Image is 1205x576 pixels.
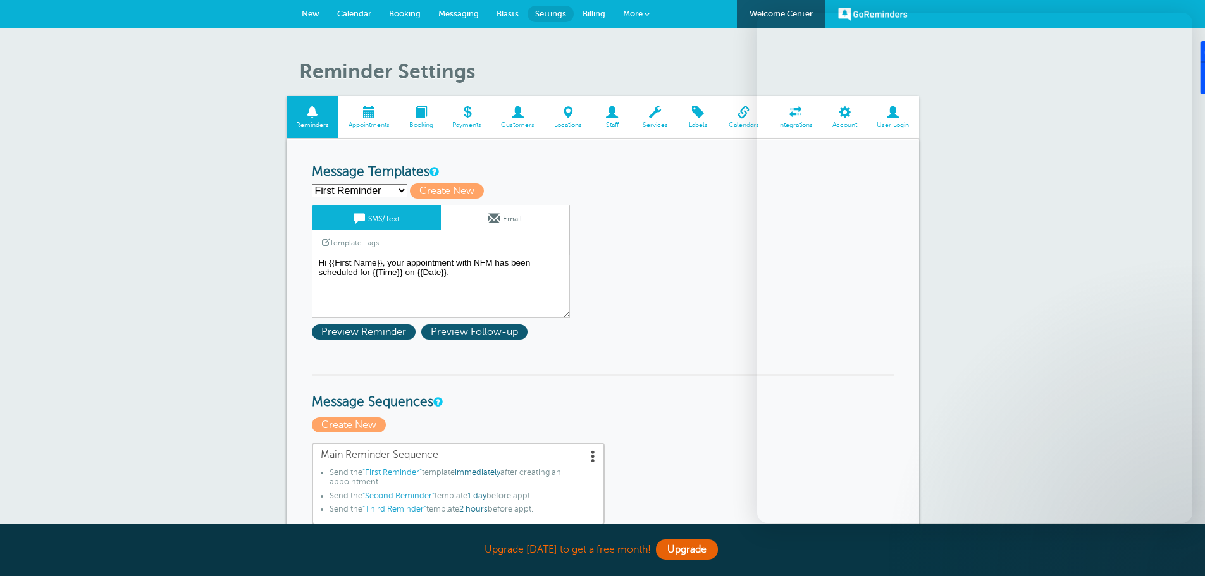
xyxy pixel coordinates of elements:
[312,374,894,410] h3: Message Sequences
[598,121,626,129] span: Staff
[421,324,528,340] span: Preview Follow-up
[491,96,545,138] a: Customers
[330,505,596,518] li: Send the template before appt.
[583,9,605,18] span: Billing
[399,96,443,138] a: Booking
[528,6,574,22] a: Settings
[410,185,490,197] a: Create New
[433,398,441,406] a: Message Sequences allow you to setup multiple reminder schedules that can use different Message T...
[312,326,421,338] a: Preview Reminder
[302,9,319,18] span: New
[438,9,479,18] span: Messaging
[449,121,485,129] span: Payments
[312,164,894,180] h3: Message Templates
[725,121,762,129] span: Calendars
[551,121,586,129] span: Locations
[312,417,386,432] span: Create New
[330,468,596,491] li: Send the template after creating an appointment.
[421,326,531,338] a: Preview Follow-up
[1162,533,1192,563] iframe: Intercom live chat
[312,419,389,431] a: Create New
[441,205,569,230] a: Email
[312,443,605,525] a: Main Reminder Sequence Send the"First Reminder"templateimmediatelyafter creating an appointment.S...
[623,9,643,18] span: More
[345,121,393,129] span: Appointments
[467,491,486,500] span: 1 day
[362,505,426,513] span: "Third Reminder"
[312,255,570,318] textarea: Hi {{First Name}}, your appointment with NFM has been scheduled for {{Time}} on {{Date}}.
[330,491,596,505] li: Send the template before appt.
[312,230,388,255] a: Template Tags
[389,9,421,18] span: Booking
[312,205,441,230] a: SMS/Text
[757,13,1192,523] iframe: Intercom live chat
[362,468,422,477] span: "First Reminder"
[459,505,488,513] span: 2 hours
[677,96,719,138] a: Labels
[498,121,538,129] span: Customers
[545,96,592,138] a: Locations
[455,468,500,477] span: immediately
[429,168,437,176] a: This is the wording for your reminder and follow-up messages. You can create multiple templates i...
[337,9,371,18] span: Calendar
[405,121,436,129] span: Booking
[656,539,718,560] a: Upgrade
[312,324,416,340] span: Preview Reminder
[633,96,677,138] a: Services
[293,121,333,129] span: Reminders
[639,121,671,129] span: Services
[299,59,919,83] h1: Reminder Settings
[535,9,566,18] span: Settings
[410,183,484,199] span: Create New
[497,9,519,18] span: Blasts
[719,96,769,138] a: Calendars
[321,449,596,461] span: Main Reminder Sequence
[684,121,712,129] span: Labels
[362,491,435,500] span: "Second Reminder"
[287,536,919,563] div: Upgrade [DATE] to get a free month!
[591,96,633,138] a: Staff
[443,96,491,138] a: Payments
[338,96,399,138] a: Appointments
